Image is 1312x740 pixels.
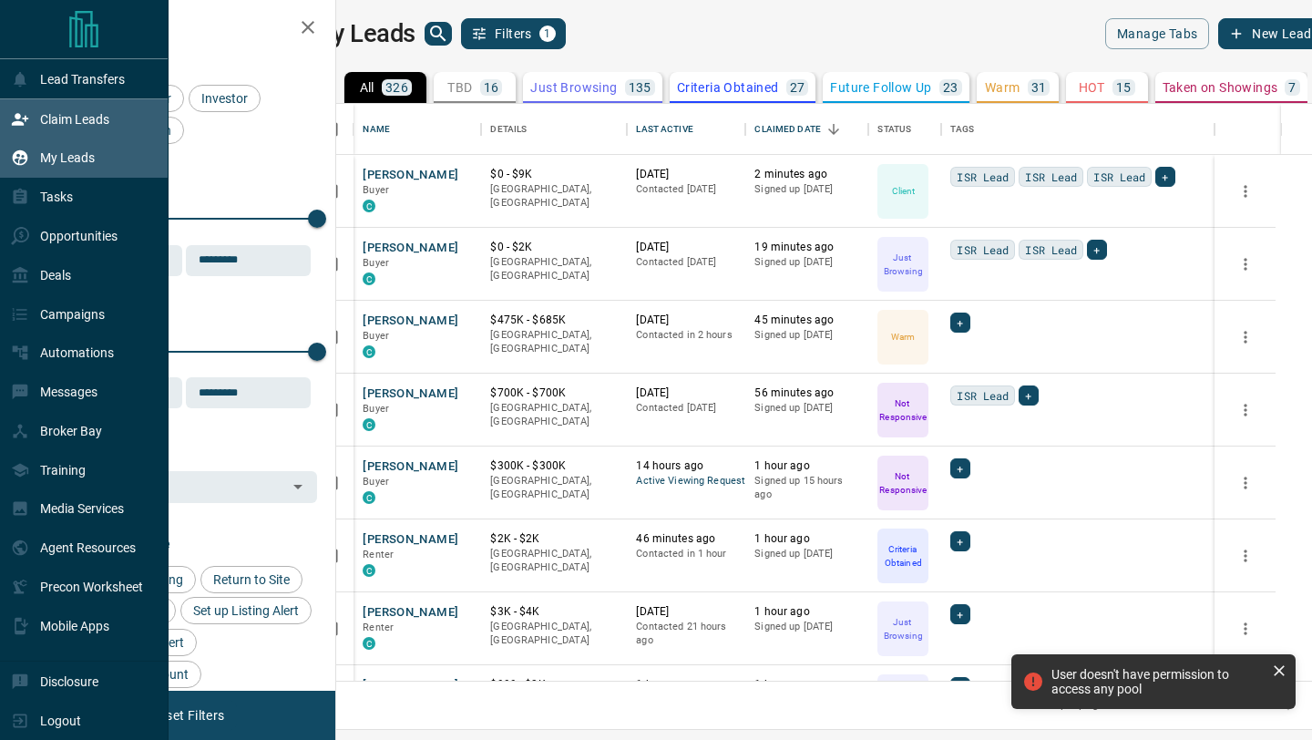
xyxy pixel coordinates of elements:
p: $700K - $700K [490,385,618,401]
span: ISR Lead [957,386,1009,405]
span: + [957,532,963,550]
button: [PERSON_NAME] [363,313,458,330]
p: Signed up [DATE] [754,401,859,416]
p: Signed up [DATE] [754,547,859,561]
p: Signed up [DATE] [754,255,859,270]
p: 326 [385,81,408,94]
p: 16 [484,81,499,94]
button: Filters1 [461,18,566,49]
div: Last Active [627,104,745,155]
button: [PERSON_NAME] [363,167,458,184]
div: Details [481,104,627,155]
p: Warm [891,330,915,344]
p: [DATE] [636,313,736,328]
p: Not Responsive [879,469,927,497]
div: + [1155,167,1174,187]
p: 1 hour ago [636,677,736,693]
div: condos.ca [363,272,375,285]
p: 2 minutes ago [754,167,859,182]
p: $3K - $4K [490,604,618,620]
div: Tags [941,104,1215,155]
div: condos.ca [363,637,375,650]
p: $2K - $2K [490,531,618,547]
span: Return to Site [207,572,296,587]
p: 135 [629,81,651,94]
span: ISR Lead [1093,168,1145,186]
span: ISR Lead [1025,241,1077,259]
p: $0 - $9K [490,167,618,182]
button: Reset Filters [138,700,236,731]
span: Buyer [363,476,389,488]
button: [PERSON_NAME] [363,385,458,403]
p: Signed up 15 hours ago [754,474,859,502]
p: Future Follow Up [830,81,931,94]
p: [GEOGRAPHIC_DATA], [GEOGRAPHIC_DATA] [490,620,618,648]
button: more [1232,469,1259,497]
div: condos.ca [363,200,375,212]
div: condos.ca [363,564,375,577]
span: ISR Lead [957,168,1009,186]
p: Just Browsing [530,81,617,94]
p: $475K - $685K [490,313,618,328]
div: + [950,313,969,333]
span: Set up Listing Alert [187,603,305,618]
div: Set up Listing Alert [180,597,312,624]
p: 56 minutes ago [754,385,859,401]
span: + [1162,168,1168,186]
span: Investor [195,91,254,106]
p: 14 hours ago [636,458,736,474]
div: Name [363,104,390,155]
div: Tags [950,104,974,155]
div: Claimed Date [754,104,821,155]
span: ISR Lead [1025,168,1077,186]
p: Just Browsing [879,615,927,642]
span: Renter [363,549,394,560]
p: $300K - $300K [490,458,618,474]
span: + [957,605,963,623]
p: Signed up [DATE] [754,620,859,634]
p: Just Browsing [879,251,927,278]
p: [DATE] [636,240,736,255]
p: 7 [1288,81,1296,94]
p: [DATE] [636,604,736,620]
p: Signed up [DATE] [754,328,859,343]
div: + [950,677,969,697]
p: [GEOGRAPHIC_DATA], [GEOGRAPHIC_DATA] [490,255,618,283]
span: Buyer [363,257,389,269]
p: [DATE] [636,167,736,182]
button: more [1232,324,1259,351]
p: 15 [1116,81,1132,94]
button: more [1232,542,1259,570]
div: Claimed Date [745,104,868,155]
div: Return to Site [200,566,302,593]
div: condos.ca [363,418,375,431]
p: 1 hour ago [754,604,859,620]
div: condos.ca [363,491,375,504]
p: 27 [790,81,805,94]
h2: Filters [58,18,317,40]
p: 23 [943,81,958,94]
p: Taken on Showings [1163,81,1278,94]
button: more [1232,396,1259,424]
p: 46 minutes ago [636,531,736,547]
p: Contacted in 1 hour [636,547,736,561]
p: [GEOGRAPHIC_DATA], [GEOGRAPHIC_DATA] [490,547,618,575]
button: more [1232,615,1259,642]
p: All [360,81,374,94]
p: Contacted [DATE] [636,255,736,270]
p: 19 minutes ago [754,240,859,255]
p: Criteria Obtained [677,81,779,94]
div: Status [877,104,911,155]
button: search button [425,22,452,46]
p: 1 hour ago [754,531,859,547]
p: 45 minutes ago [754,313,859,328]
div: condos.ca [363,345,375,358]
p: Warm [985,81,1020,94]
p: Contacted [DATE] [636,182,736,197]
span: Buyer [363,330,389,342]
span: Buyer [363,403,389,415]
p: Not Responsive [879,396,927,424]
span: + [957,313,963,332]
button: more [1232,251,1259,278]
span: 1 [541,27,554,40]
